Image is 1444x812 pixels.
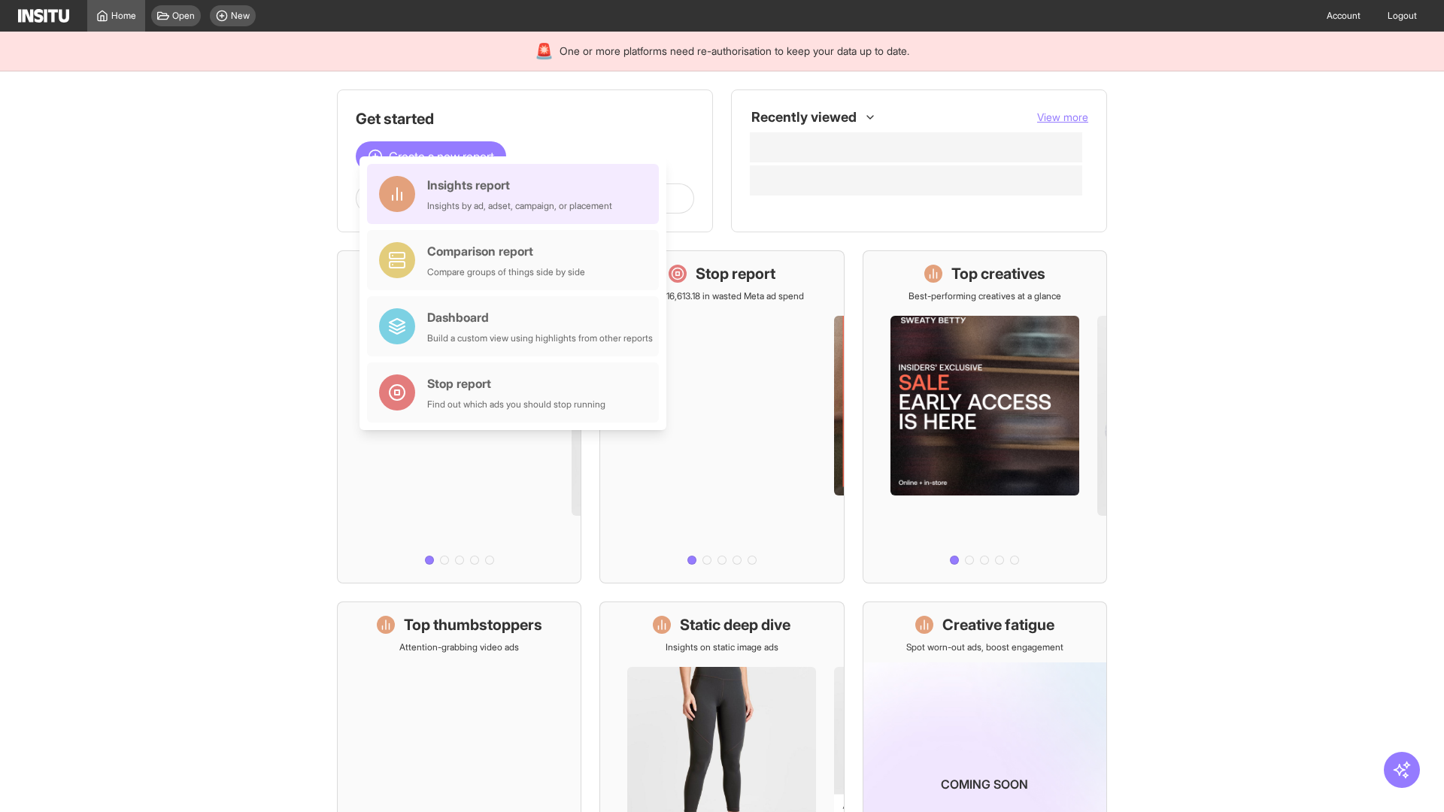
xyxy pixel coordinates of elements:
h1: Stop report [696,263,775,284]
div: 🚨 [535,41,554,62]
button: Create a new report [356,141,506,171]
span: One or more platforms need re-authorisation to keep your data up to date. [560,44,909,59]
span: Open [172,10,195,22]
div: Comparison report [427,242,585,260]
span: View more [1037,111,1088,123]
a: Stop reportSave £16,613.18 in wasted Meta ad spend [599,250,844,583]
h1: Top thumbstoppers [404,614,542,635]
div: Compare groups of things side by side [427,266,585,278]
div: Find out which ads you should stop running [427,398,605,411]
img: Logo [18,9,69,23]
a: Top creativesBest-performing creatives at a glance [863,250,1107,583]
div: Build a custom view using highlights from other reports [427,332,653,344]
h1: Static deep dive [680,614,790,635]
p: Save £16,613.18 in wasted Meta ad spend [639,290,804,302]
span: Create a new report [389,147,494,165]
p: Insights on static image ads [666,641,778,653]
div: Dashboard [427,308,653,326]
span: New [231,10,250,22]
a: What's live nowSee all active ads instantly [337,250,581,583]
p: Attention-grabbing video ads [399,641,519,653]
div: Insights report [427,176,612,194]
h1: Get started [356,108,694,129]
button: View more [1037,110,1088,125]
div: Insights by ad, adset, campaign, or placement [427,200,612,212]
span: Home [111,10,136,22]
p: Best-performing creatives at a glance [909,290,1061,302]
div: Stop report [427,374,605,392]
h1: Top creatives [951,263,1045,284]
